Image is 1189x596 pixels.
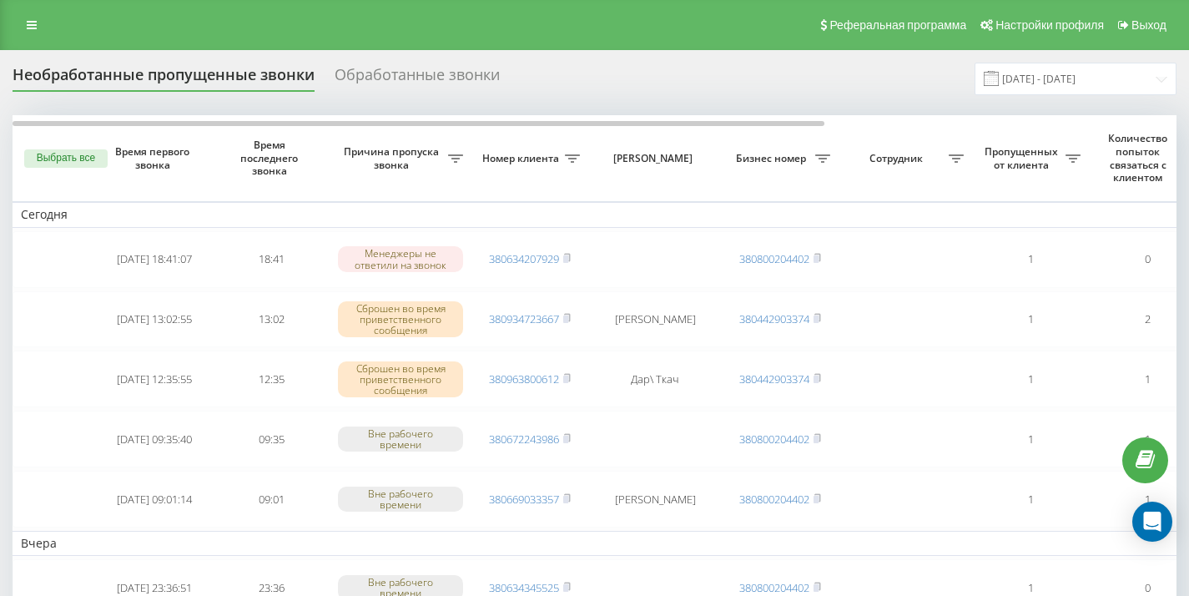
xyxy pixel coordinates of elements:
[480,152,565,165] span: Номер клиента
[109,145,199,171] span: Время первого звонка
[338,427,463,452] div: Вне рабочего времени
[739,251,809,266] a: 380800204402
[602,152,708,165] span: [PERSON_NAME]
[980,145,1066,171] span: Пропущенных от клиента
[489,492,559,507] a: 380669033357
[972,351,1089,407] td: 1
[489,251,559,266] a: 380634207929
[13,66,315,92] div: Необработанные пропущенные звонки
[213,351,330,407] td: 12:35
[96,351,213,407] td: [DATE] 12:35:55
[335,66,500,92] div: Обработанные звонки
[739,492,809,507] a: 380800204402
[739,311,809,326] a: 380442903374
[489,371,559,386] a: 380963800612
[1132,502,1172,542] div: Open Intercom Messenger
[1131,18,1166,32] span: Выход
[489,432,559,447] a: 380672243986
[995,18,1104,32] span: Настройки профиля
[730,152,815,165] span: Бизнес номер
[338,487,463,512] div: Вне рабочего времени
[588,471,722,528] td: [PERSON_NAME]
[588,291,722,348] td: [PERSON_NAME]
[972,471,1089,528] td: 1
[338,246,463,271] div: Менеджеры не ответили на звонок
[489,311,559,326] a: 380934723667
[213,291,330,348] td: 13:02
[739,432,809,447] a: 380800204402
[588,351,722,407] td: Дар\ Ткач
[213,471,330,528] td: 09:01
[829,18,966,32] span: Реферальная программа
[489,580,559,595] a: 380634345525
[972,411,1089,467] td: 1
[96,231,213,288] td: [DATE] 18:41:07
[972,231,1089,288] td: 1
[226,139,316,178] span: Время последнего звонка
[1097,132,1182,184] span: Количество попыток связаться с клиентом
[96,411,213,467] td: [DATE] 09:35:40
[338,145,448,171] span: Причина пропуска звонка
[96,471,213,528] td: [DATE] 09:01:14
[338,361,463,398] div: Сброшен во время приветственного сообщения
[739,371,809,386] a: 380442903374
[213,231,330,288] td: 18:41
[847,152,949,165] span: Сотрудник
[96,291,213,348] td: [DATE] 13:02:55
[338,301,463,338] div: Сброшен во время приветственного сообщения
[739,580,809,595] a: 380800204402
[972,291,1089,348] td: 1
[213,411,330,467] td: 09:35
[24,149,108,168] button: Выбрать все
